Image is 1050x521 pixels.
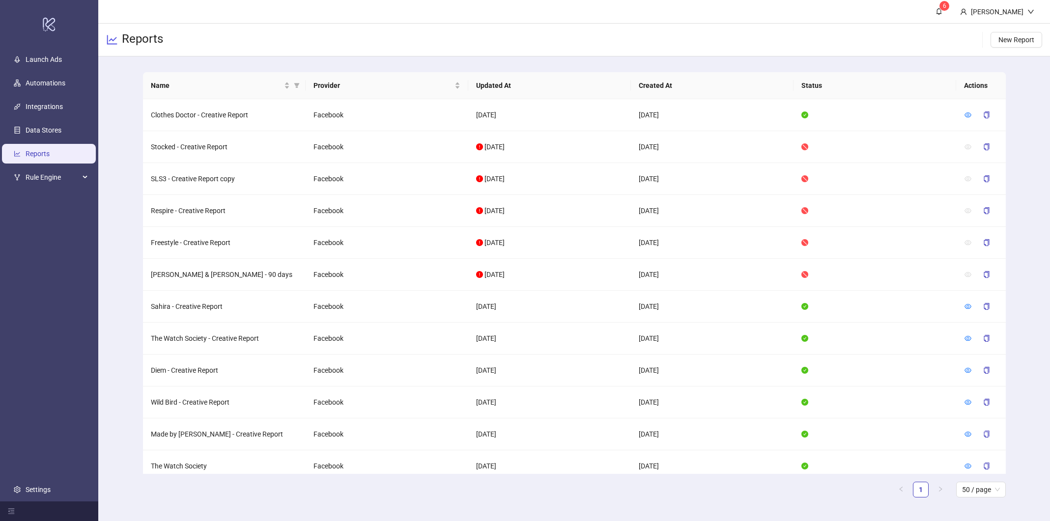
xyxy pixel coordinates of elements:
td: [DATE] [631,355,794,386]
span: copy [983,303,990,310]
button: left [893,482,909,497]
button: copy [975,203,998,219]
span: stop [801,175,808,182]
span: check-circle [801,431,808,438]
div: [PERSON_NAME] [967,6,1027,17]
span: eye [965,463,971,469]
span: eye [965,207,971,214]
button: copy [975,299,998,314]
button: copy [975,426,998,442]
th: Provider [306,72,468,99]
span: exclamation-circle [476,239,483,246]
span: stop [801,207,808,214]
a: eye [965,366,971,374]
span: copy [983,399,990,406]
th: Created At [631,72,794,99]
span: line-chart [106,34,118,46]
td: Facebook [306,195,468,227]
td: [PERSON_NAME] & [PERSON_NAME] - 90 days [143,259,306,291]
a: Automations [26,80,65,87]
span: copy [983,463,990,469]
button: copy [975,330,998,346]
td: Facebook [306,227,468,259]
span: check-circle [801,463,808,469]
td: [DATE] [468,450,631,482]
span: exclamation-circle [476,207,483,214]
span: menu-fold [8,508,15,515]
li: Next Page [933,482,948,497]
td: SLS3 - Creative Report copy [143,163,306,195]
span: stop [801,271,808,278]
span: eye [965,303,971,310]
a: eye [965,334,971,342]
td: Diem - Creative Report [143,355,306,386]
span: stop [801,239,808,246]
span: [DATE] [484,143,505,151]
span: eye [965,431,971,438]
td: [DATE] [468,291,631,323]
a: Launch Ads [26,56,62,64]
td: [DATE] [468,323,631,355]
td: [DATE] [468,99,631,131]
button: copy [975,394,998,410]
span: eye [965,175,971,182]
button: right [933,482,948,497]
td: Facebook [306,386,468,418]
td: [DATE] [631,259,794,291]
span: eye [965,143,971,150]
span: 6 [943,2,946,9]
span: [DATE] [484,239,505,247]
span: bell [936,8,942,15]
td: [DATE] [631,386,794,418]
button: copy [975,235,998,250]
td: Clothes Doctor - Creative Report [143,99,306,131]
sup: 6 [939,1,949,11]
button: copy [975,171,998,187]
td: Facebook [306,259,468,291]
button: New Report [991,32,1042,48]
td: [DATE] [631,450,794,482]
td: Stocked - Creative Report [143,131,306,163]
td: Facebook [306,99,468,131]
td: Facebook [306,323,468,355]
td: Facebook [306,291,468,323]
span: Rule Engine [26,168,80,188]
button: copy [975,458,998,474]
span: right [937,486,943,492]
a: Data Stores [26,127,61,135]
span: copy [983,111,990,118]
span: eye [965,399,971,406]
span: [DATE] [484,175,505,183]
a: Settings [26,486,51,494]
td: The Watch Society - Creative Report [143,323,306,355]
th: Updated At [468,72,631,99]
span: filter [292,78,302,93]
button: copy [975,267,998,282]
span: down [1027,8,1034,15]
span: eye [965,271,971,278]
span: Provider [313,80,453,91]
td: Wild Bird - Creative Report [143,386,306,418]
td: [DATE] [631,418,794,450]
div: Page Size [956,482,1006,497]
td: Facebook [306,131,468,163]
td: [DATE] [631,227,794,259]
span: filter [294,82,300,88]
span: fork [14,174,21,181]
span: user [960,8,967,15]
td: Facebook [306,450,468,482]
span: stop [801,143,808,150]
td: [DATE] [631,195,794,227]
a: eye [965,462,971,470]
span: copy [983,367,990,374]
td: [DATE] [631,99,794,131]
span: check-circle [801,303,808,310]
td: [DATE] [468,355,631,386]
span: check-circle [801,367,808,374]
span: left [898,486,904,492]
td: [DATE] [468,386,631,418]
span: Name [151,80,282,91]
td: [DATE] [631,163,794,195]
span: [DATE] [484,207,505,215]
